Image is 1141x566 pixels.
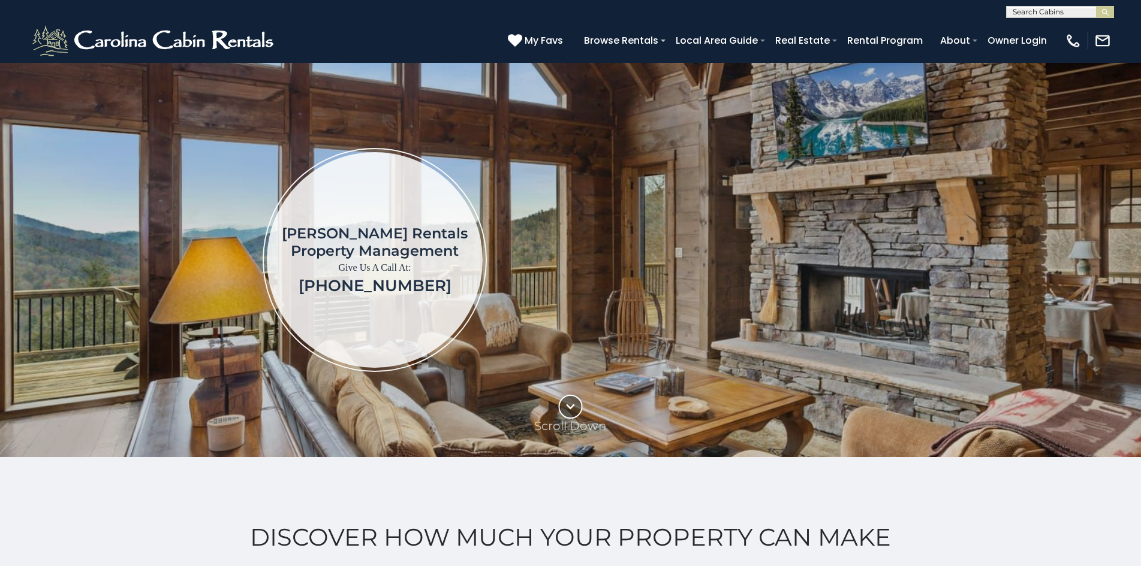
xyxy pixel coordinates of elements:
a: Real Estate [769,30,836,51]
img: White-1-2.png [30,23,279,59]
iframe: New Contact Form [680,98,1071,421]
p: Scroll Down [534,419,607,433]
a: [PHONE_NUMBER] [299,276,451,295]
img: phone-regular-white.png [1065,32,1082,49]
a: Owner Login [982,30,1053,51]
img: mail-regular-white.png [1094,32,1111,49]
a: About [934,30,976,51]
h2: Discover How Much Your Property Can Make [30,523,1111,551]
p: Give Us A Call At: [282,259,468,276]
h1: [PERSON_NAME] Rentals Property Management [282,225,468,259]
a: My Favs [508,33,566,49]
span: My Favs [525,33,563,48]
a: Rental Program [841,30,929,51]
a: Browse Rentals [578,30,664,51]
a: Local Area Guide [670,30,764,51]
